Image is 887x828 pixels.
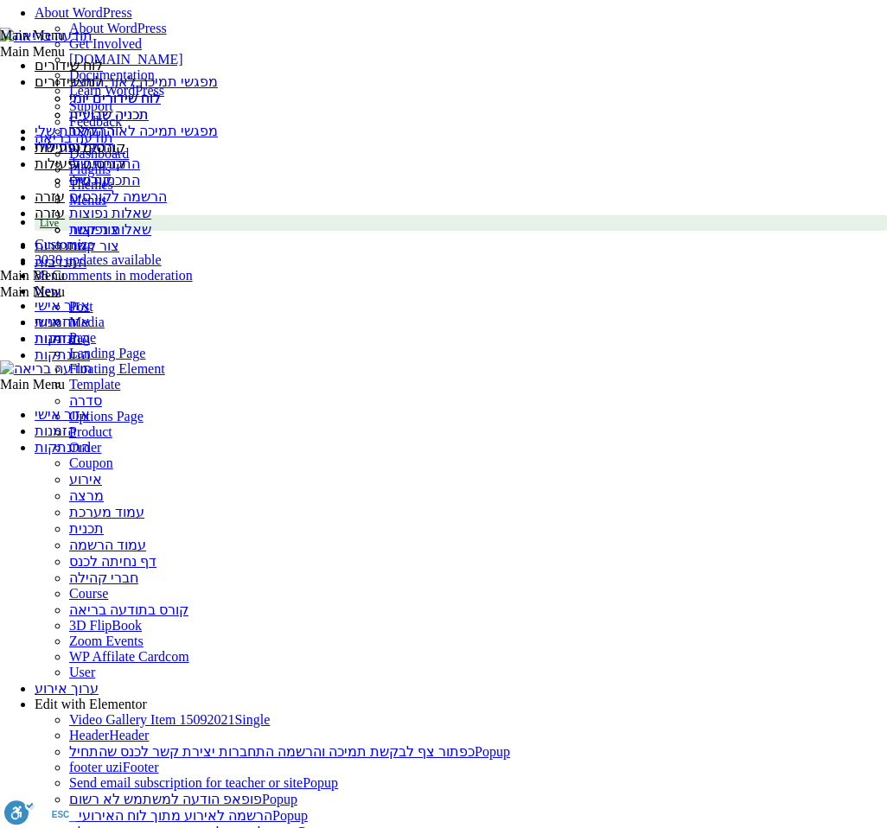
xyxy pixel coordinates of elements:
[35,189,65,204] a: עזרה
[35,299,887,680] ul: New
[69,808,308,823] a: הרשמה לאירוע מתוך לוח האירועיםPopup
[69,107,149,122] a: תכניה שבועית
[69,728,109,742] span: Header
[35,440,90,455] a: התנתקות
[69,649,189,664] a: WP Affilate Cardcom
[69,570,138,585] a: חברי קהילה
[35,407,90,422] a: אזור אישי
[35,315,76,329] a: הזמנות
[69,156,140,171] a: התכניות שלי
[35,424,76,438] a: הזמנות
[234,712,270,727] span: Single
[35,239,86,253] a: התנדבות
[69,744,475,759] span: כפתור צף לבקשת תמיכה והרשמה התחברות יצירת קשר לכנס שהתחיל
[35,124,115,138] a: ההקלטות שלי
[69,808,272,823] span: הרשמה לאירוע מתוך לוח האירועים
[69,775,303,790] span: Send email subscription for teacher or site
[69,728,149,742] a: HeaderHeader
[69,554,156,569] a: דף נחיתה לכנס
[69,602,188,617] a: קורס בתודעה בריאה
[272,808,308,823] span: Popup
[69,505,144,519] a: עמוד מערכת
[123,760,159,774] span: Footer
[262,792,297,806] span: Popup
[35,298,90,313] a: אזור אישי
[69,792,297,806] a: פופאפ הודעה למשתמש לא רשוםPopup
[303,775,338,790] span: Popup
[109,728,149,742] span: Header
[35,681,99,696] a: ערוך אירוע
[69,586,108,601] a: Course
[69,206,151,220] a: שאלות נפוצות
[69,760,159,774] a: footer uziFooter
[35,5,132,20] span: About WordPress
[69,792,262,806] span: פופאפ הודעה למשתמש לא רשום
[69,173,112,188] a: קורסים
[69,472,102,487] a: אירוע
[69,634,144,648] a: Zoom Events
[35,331,90,346] a: התנתקות
[69,665,95,679] a: User
[69,538,146,552] a: עמוד הרשמה
[35,21,887,52] ul: About WordPress
[35,697,147,711] span: Edit with Elementor
[69,488,104,503] a: מרצה
[69,618,142,633] a: 3D FlipBook
[69,222,119,237] a: צור קשר
[69,21,167,35] a: About WordPress
[69,712,270,727] a: Video Gallery Item 15092021Single
[69,521,104,536] a: תכנית
[69,712,234,727] span: Video Gallery Item 15092021
[475,744,510,759] span: Popup
[69,74,218,89] a: מפגשי תמיכה לאור המצב
[35,140,125,155] a: קורסים ופעילות
[69,760,123,774] span: footer uzi
[35,58,103,73] a: לוח שידורים
[69,744,510,759] a: כפתור צף לבקשת תמיכה והרשמה התחברות יצירת קשר לכנס שהתחילPopup
[69,775,338,790] a: Send email subscription for teacher or sitePopup
[69,91,161,105] a: לוח שידורים יומי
